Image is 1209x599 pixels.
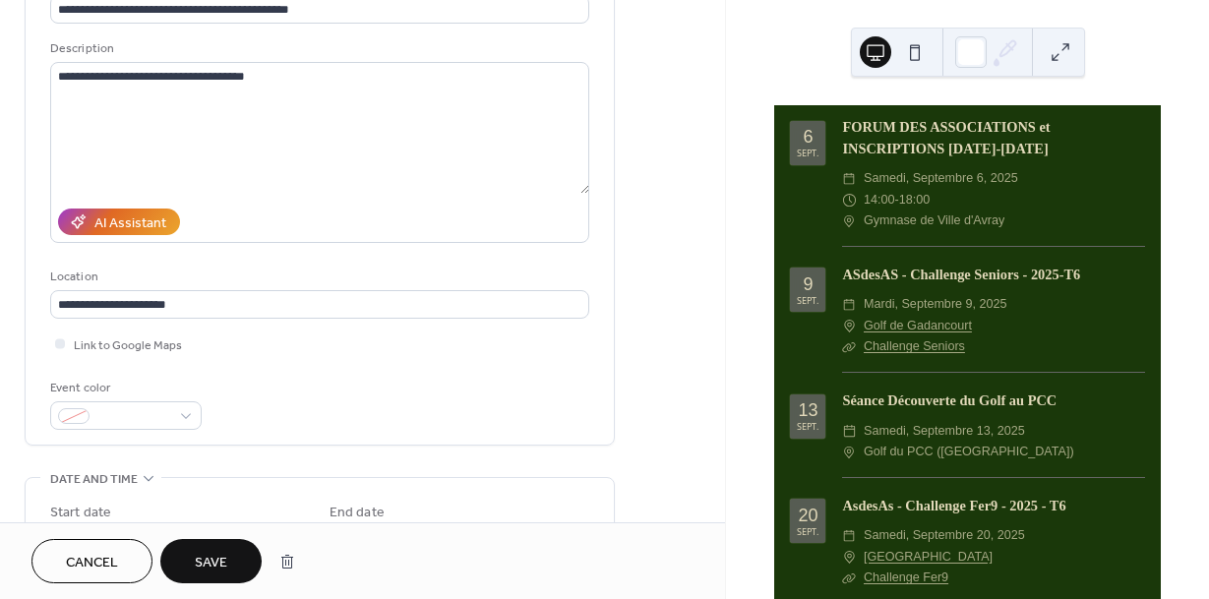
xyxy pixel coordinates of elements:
div: 20 [798,507,817,524]
a: Challenge Fer9 [864,570,948,584]
div: ​ [842,336,856,357]
span: mardi, septembre 9, 2025 [864,294,1007,315]
button: Cancel [31,539,152,583]
div: sept. [797,296,818,305]
div: AI Assistant [94,213,166,234]
span: Link to Google Maps [74,335,182,356]
div: Séance Découverte du Golf au PCC [842,390,1145,412]
span: Date and time [50,469,138,490]
button: AI Assistant [58,209,180,235]
div: 13 [798,401,817,419]
span: Save [195,553,227,573]
div: ​ [842,568,856,588]
div: Start date [50,503,111,523]
span: 14:00 [864,190,895,210]
div: ​ [842,421,856,442]
button: Save [160,539,262,583]
div: 9 [803,275,813,293]
div: ​ [842,294,856,315]
span: samedi, septembre 13, 2025 [864,421,1025,442]
div: ​ [842,190,856,210]
a: Golf de Gadancourt [864,316,972,336]
div: ​ [842,442,856,462]
div: sept. [797,422,818,431]
div: ​ [842,316,856,336]
span: Cancel [66,553,118,573]
div: ​ [842,168,856,189]
span: Gymnase de Ville d'Avray [864,210,1004,231]
div: sept. [797,149,818,157]
div: sept. [797,527,818,536]
div: ​ [842,547,856,568]
span: 18:00 [899,190,931,210]
a: ASdesAS - Challenge Seniors - 2025-T6 [842,267,1080,282]
a: AsdesAs - Challenge Fer9 - 2025 - T6 [842,498,1065,513]
div: FORUM DES ASSOCIATIONS et INSCRIPTIONS [DATE]-[DATE] [842,117,1145,159]
div: End date [330,503,385,523]
div: Event color [50,378,198,398]
div: Location [50,267,585,287]
span: Golf du PCC ([GEOGRAPHIC_DATA]) [864,442,1074,462]
span: samedi, septembre 6, 2025 [864,168,1018,189]
a: Challenge Seniors [864,339,965,353]
div: Description [50,38,585,59]
div: ​ [842,210,856,231]
div: ​ [842,525,856,546]
a: [GEOGRAPHIC_DATA] [864,547,993,568]
div: 6 [803,128,813,146]
span: - [895,190,899,210]
span: samedi, septembre 20, 2025 [864,525,1025,546]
